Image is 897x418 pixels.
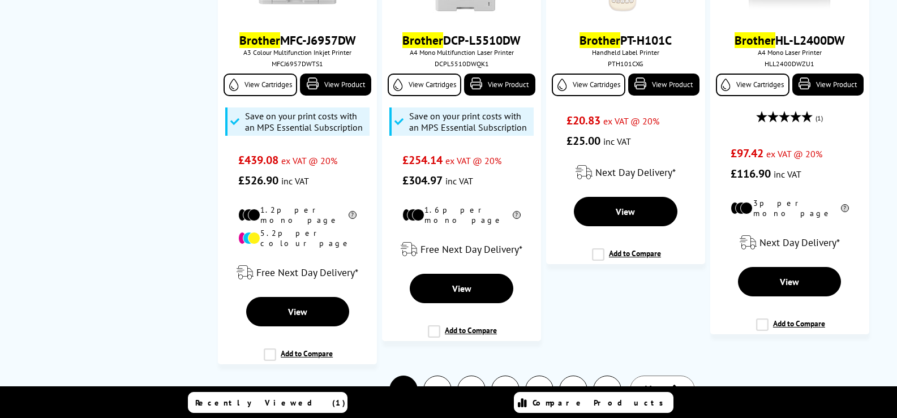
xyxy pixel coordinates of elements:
[239,32,356,48] a: BrotherMFC-J6957DW
[409,110,531,133] span: Save on your print costs with an MPS Essential Subscription
[281,155,337,166] span: ex VAT @ 20%
[566,113,600,128] span: £20.83
[402,205,520,225] li: 1.6p per mono page
[645,382,668,397] span: Next
[603,115,659,127] span: ex VAT @ 20%
[719,59,861,68] div: HLL2400DWZU1
[238,153,278,167] span: £439.08
[574,197,677,226] a: View
[288,306,307,317] span: View
[731,166,771,181] span: £116.90
[224,48,371,57] span: A3 Colour Multifunction Inkjet Printer
[735,32,775,48] mark: Brother
[774,169,801,180] span: inc VAT
[616,206,635,217] span: View
[716,48,864,57] span: A4 Mono Laser Printer
[759,236,840,249] span: Next Day Delivery*
[420,243,522,256] span: Free Next Day Delivery*
[560,376,587,403] a: 6
[552,74,625,96] a: View Cartridges
[555,59,697,68] div: PTH101CXG
[580,32,672,48] a: BrotherPT-H101C
[239,32,280,48] mark: Brother
[388,74,461,96] a: View Cartridges
[514,392,673,413] a: Compare Products
[464,74,535,96] a: View Product
[731,146,763,161] span: £97.42
[300,74,371,96] a: View Product
[224,74,297,96] a: View Cartridges
[428,325,497,347] label: Add to Compare
[526,376,553,403] a: 5
[238,228,356,248] li: 5.2p per colour page
[756,318,825,340] label: Add to Compare
[195,398,346,408] span: Recently Viewed (1)
[592,248,661,270] label: Add to Compare
[628,74,699,96] a: View Product
[424,376,451,403] a: 2
[281,175,309,187] span: inc VAT
[595,166,676,179] span: Next Day Delivery*
[410,274,513,303] a: View
[552,157,699,188] div: modal_delivery
[402,153,443,167] span: £254.14
[188,392,347,413] a: Recently Viewed (1)
[238,205,356,225] li: 1.2p per mono page
[780,276,799,287] span: View
[716,227,864,258] div: modal_delivery
[552,48,699,57] span: Handheld Label Printer
[226,59,368,68] div: MFCJ6957DWTS1
[492,376,519,403] a: 4
[256,266,358,279] span: Free Next Day Delivery*
[390,59,533,68] div: DCPL5510DWQK1
[566,133,600,148] span: £25.00
[402,173,443,188] span: £304.97
[630,376,695,404] a: Next
[458,376,485,403] a: 3
[603,136,631,147] span: inc VAT
[580,32,620,48] mark: Brother
[402,32,521,48] a: BrotherDCP-L5510DW
[816,107,823,129] span: (1)
[445,155,501,166] span: ex VAT @ 20%
[738,267,841,296] a: View
[766,148,822,160] span: ex VAT @ 20%
[388,234,535,265] div: modal_delivery
[245,110,367,133] span: Save on your print costs with an MPS Essential Subscription
[716,74,789,96] a: View Cartridges
[533,398,669,408] span: Compare Products
[238,173,278,188] span: £526.90
[246,297,349,326] a: View
[452,283,471,294] span: View
[594,376,621,403] a: 7
[731,198,848,218] li: 3p per mono page
[224,257,371,288] div: modal_delivery
[388,48,535,57] span: A4 Mono Multifunction Laser Printer
[264,348,333,370] label: Add to Compare
[445,175,473,187] span: inc VAT
[402,32,443,48] mark: Brother
[792,74,864,96] a: View Product
[735,32,845,48] a: BrotherHL-L2400DW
